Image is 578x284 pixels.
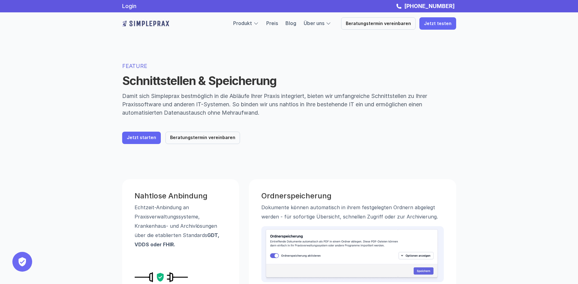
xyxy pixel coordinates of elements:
[165,132,240,144] a: Beratungstermin vereinbaren
[135,203,227,249] p: Echtzeit-Anbindung an Praxisverwaltungssysteme, Krankenhaus- und Archivlösungen über die etablier...
[261,192,444,201] h3: Ordnerspeicherung
[122,132,161,144] a: Jetzt starten
[122,92,456,117] p: Damit sich Simpleprax bestmöglich in die Abläufe Ihrer Praxis integriert, bieten wir umfangreiche...
[261,203,444,221] p: Dokumente können automatisch in ihrem festgelegten Ordnern abgelegt werden - für sofortige Übersi...
[261,226,444,282] img: Grafikausschnitt aus der Anwendung die die Ordnerspeicherung zeigt
[403,3,456,9] a: [PHONE_NUMBER]
[285,20,296,26] a: Blog
[304,20,324,26] a: Über uns
[127,135,156,140] p: Jetzt starten
[122,3,136,9] a: Login
[135,192,227,201] h3: Nahtlose Anbindung
[419,17,456,30] a: Jetzt testen
[404,3,455,9] strong: [PHONE_NUMBER]
[424,21,452,26] p: Jetzt testen
[346,21,411,26] p: Beratungstermin vereinbaren
[341,17,416,30] a: Beratungstermin vereinbaren
[170,135,235,140] p: Beratungstermin vereinbaren
[122,62,456,70] p: FEATURE
[266,20,278,26] a: Preis
[233,20,252,26] a: Produkt
[122,74,456,88] h1: Schnittstellen & Speicherung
